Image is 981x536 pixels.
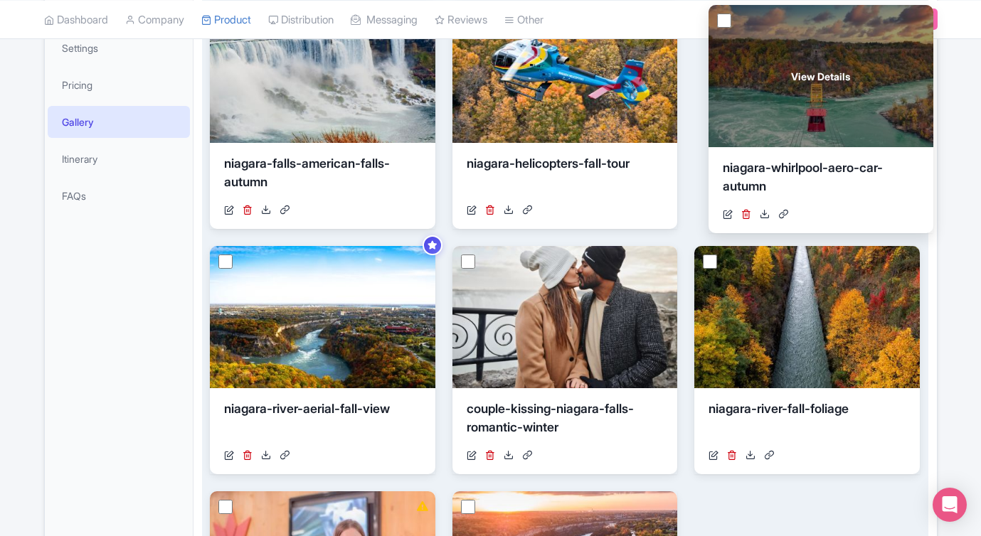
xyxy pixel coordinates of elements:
[48,143,190,175] a: Itinerary
[48,180,190,212] a: FAQs
[467,154,664,197] div: niagara-helicopters-fall-tour
[709,400,906,442] div: niagara-river-fall-foliage
[723,159,920,201] div: niagara-whirlpool-aero-car-autumn
[224,154,421,197] div: niagara-falls-american-falls-autumn
[467,400,664,442] div: couple-kissing-niagara-falls-romantic-winter
[48,32,190,64] a: Settings
[48,106,190,138] a: Gallery
[709,5,934,147] a: View Details
[791,69,850,84] span: View Details
[933,488,967,522] div: Open Intercom Messenger
[48,69,190,101] a: Pricing
[224,400,421,442] div: niagara-river-aerial-fall-view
